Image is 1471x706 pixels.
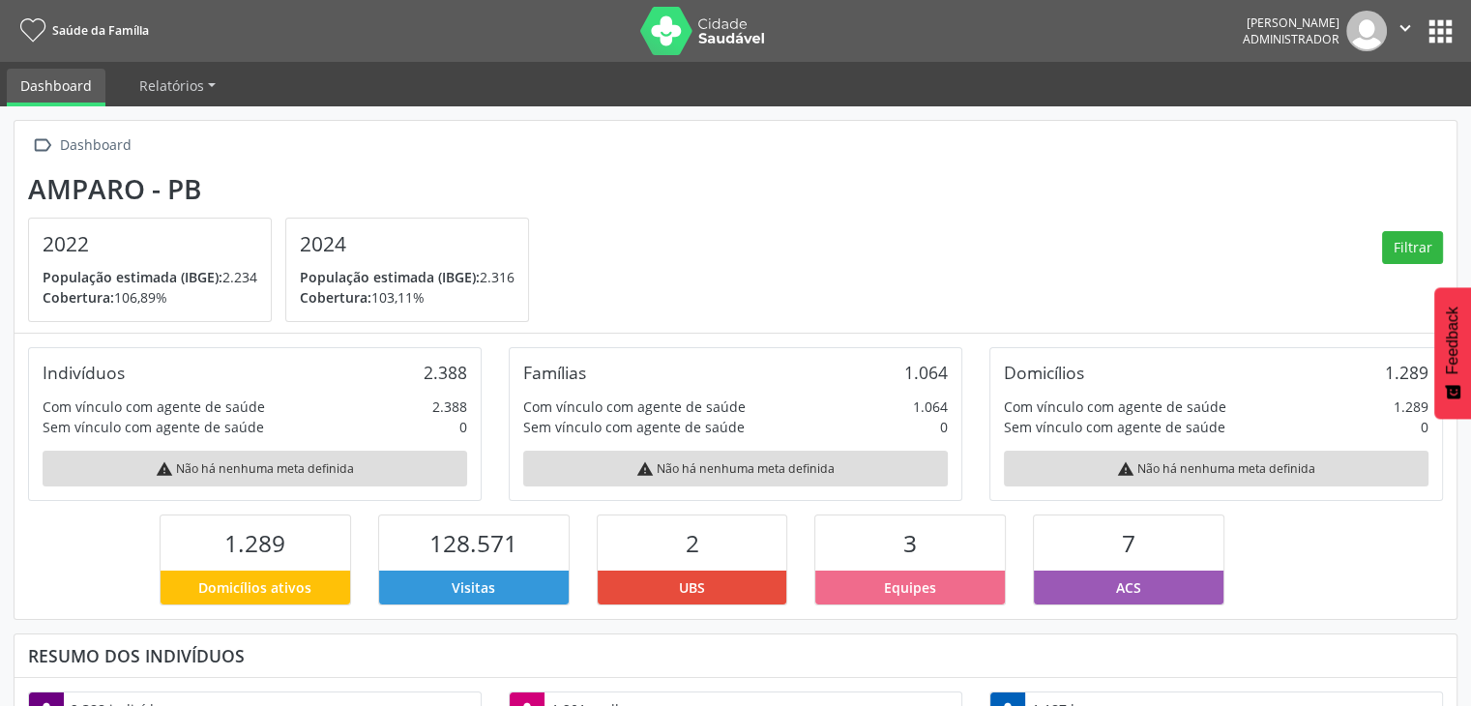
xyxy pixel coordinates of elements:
[459,417,467,437] div: 0
[28,173,543,205] div: Amparo - PB
[452,577,495,598] span: Visitas
[523,397,746,417] div: Com vínculo com agente de saúde
[1117,460,1134,478] i: warning
[1122,527,1135,559] span: 7
[904,362,948,383] div: 1.064
[43,417,264,437] div: Sem vínculo com agente de saúde
[28,132,134,160] a:  Dashboard
[1243,31,1339,47] span: Administrador
[1395,17,1416,39] i: 
[43,288,114,307] span: Cobertura:
[43,268,222,286] span: População estimada (IBGE):
[7,69,105,106] a: Dashboard
[686,527,699,559] span: 2
[28,132,56,160] i: 
[424,362,467,383] div: 2.388
[43,232,257,256] h4: 2022
[679,577,705,598] span: UBS
[139,76,204,95] span: Relatórios
[884,577,936,598] span: Equipes
[1444,307,1461,374] span: Feedback
[43,267,257,287] p: 2.234
[198,577,311,598] span: Domicílios ativos
[1394,397,1428,417] div: 1.289
[1346,11,1387,51] img: img
[43,451,467,486] div: Não há nenhuma meta definida
[300,267,515,287] p: 2.316
[300,268,480,286] span: População estimada (IBGE):
[1387,11,1424,51] button: 
[52,22,149,39] span: Saúde da Família
[43,362,125,383] div: Indivíduos
[1382,231,1443,264] button: Filtrar
[636,460,654,478] i: warning
[56,132,134,160] div: Dashboard
[28,645,1443,666] div: Resumo dos indivíduos
[1434,287,1471,419] button: Feedback - Mostrar pesquisa
[1243,15,1339,31] div: [PERSON_NAME]
[1421,417,1428,437] div: 0
[43,397,265,417] div: Com vínculo com agente de saúde
[43,287,257,308] p: 106,89%
[300,288,371,307] span: Cobertura:
[903,527,917,559] span: 3
[1424,15,1457,48] button: apps
[1116,577,1141,598] span: ACS
[1004,451,1428,486] div: Não há nenhuma meta definida
[523,362,586,383] div: Famílias
[1385,362,1428,383] div: 1.289
[1004,397,1226,417] div: Com vínculo com agente de saúde
[432,397,467,417] div: 2.388
[126,69,229,103] a: Relatórios
[429,527,517,559] span: 128.571
[300,287,515,308] p: 103,11%
[1004,417,1225,437] div: Sem vínculo com agente de saúde
[523,417,745,437] div: Sem vínculo com agente de saúde
[14,15,149,46] a: Saúde da Família
[913,397,948,417] div: 1.064
[156,460,173,478] i: warning
[1004,362,1084,383] div: Domicílios
[224,527,285,559] span: 1.289
[300,232,515,256] h4: 2024
[523,451,948,486] div: Não há nenhuma meta definida
[940,417,948,437] div: 0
